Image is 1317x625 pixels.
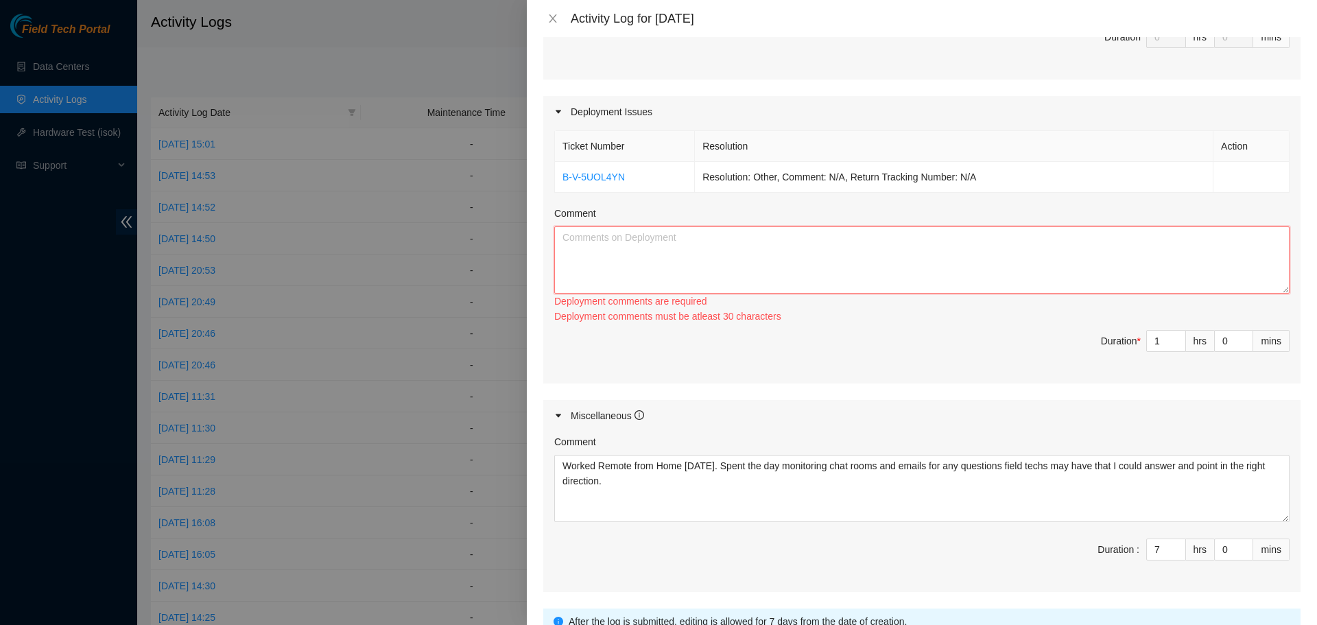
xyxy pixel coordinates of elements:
span: info-circle [634,410,644,420]
span: close [547,13,558,24]
label: Comment [554,206,596,221]
th: Action [1213,131,1290,162]
div: mins [1253,26,1290,48]
div: Duration : [1097,542,1139,557]
th: Resolution [695,131,1213,162]
span: caret-right [554,412,562,420]
div: mins [1253,330,1290,352]
div: Deployment Issues [543,96,1301,128]
div: mins [1253,539,1290,561]
textarea: Comment [554,455,1290,522]
span: caret-right [554,108,562,116]
button: Close [543,12,562,25]
textarea: Comment [554,226,1290,294]
div: Duration [1104,30,1141,45]
div: Duration [1101,333,1141,349]
div: Deployment comments must be atleast 30 characters [554,309,1290,324]
th: Ticket Number [555,131,695,162]
div: Deployment comments are required [554,294,1290,309]
div: hrs [1186,539,1215,561]
div: hrs [1186,330,1215,352]
div: Miscellaneous [571,408,644,423]
label: Comment [554,434,596,449]
div: hrs [1186,26,1215,48]
div: Miscellaneous info-circle [543,400,1301,432]
a: B-V-5UOL4YN [562,172,625,182]
div: Activity Log for [DATE] [571,11,1301,26]
td: Resolution: Other, Comment: N/A, Return Tracking Number: N/A [695,162,1213,193]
